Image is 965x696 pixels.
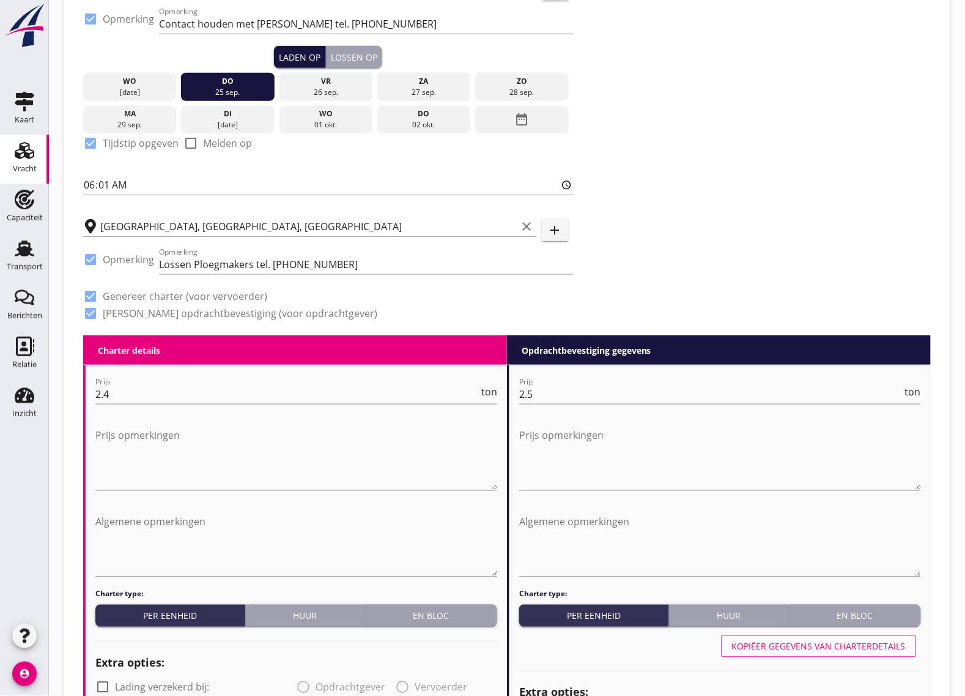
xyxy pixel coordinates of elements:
div: 29 sep. [86,119,174,130]
textarea: Prijs opmerkingen [519,426,921,490]
div: Per eenheid [524,610,664,623]
div: 02 okt. [380,119,468,130]
div: wo [283,108,370,119]
div: Per eenheid [100,610,240,623]
div: Lossen op [331,51,377,64]
span: ton [481,387,497,397]
img: logo-small.a267ee39.svg [2,3,46,48]
label: Melden op [203,137,252,149]
i: add [548,223,563,238]
div: 25 sep. [184,87,272,98]
div: do [380,108,468,119]
input: Losplaats [100,217,517,236]
div: vr [283,76,370,87]
i: clear [520,219,534,234]
textarea: Algemene opmerkingen [95,512,497,577]
div: Kopiëer gegevens van charterdetails [732,640,906,653]
div: Kaart [15,116,34,124]
button: Laden op [274,46,326,68]
div: [DATE] [184,119,272,130]
div: Laden op [279,51,320,64]
div: wo [86,76,174,87]
textarea: Prijs opmerkingen [95,426,497,490]
button: Lossen op [326,46,382,68]
div: 28 sep. [478,87,566,98]
button: Per eenheid [95,605,245,627]
div: do [184,76,272,87]
div: Huur [250,610,360,623]
button: Huur [669,605,789,627]
div: za [380,76,468,87]
div: Inzicht [12,410,37,417]
div: Relatie [12,361,37,369]
textarea: Algemene opmerkingen [519,512,921,577]
div: 26 sep. [283,87,370,98]
div: di [184,108,272,119]
div: 27 sep. [380,87,468,98]
button: En bloc [789,605,921,627]
div: Huur [674,610,783,623]
button: Per eenheid [519,605,669,627]
input: Opmerking [159,255,574,274]
input: Prijs [95,384,479,404]
button: Kopiëer gegevens van charterdetails [722,635,916,657]
span: ton [905,387,921,397]
h4: Charter type: [95,589,497,600]
div: [DATE] [86,87,174,98]
div: Transport [7,263,43,271]
div: zo [478,76,566,87]
div: En bloc [371,610,492,623]
label: Opmerking [103,253,154,266]
div: En bloc [794,610,916,623]
button: En bloc [366,605,497,627]
label: [PERSON_NAME] opdrachtbevestiging (voor opdrachtgever) [103,307,377,320]
label: Genereer charter (voor vervoerder) [103,290,267,302]
i: account_circle [12,662,37,686]
label: Lading verzekerd bij: [115,681,209,694]
div: 01 okt. [283,119,370,130]
div: Vracht [13,165,37,173]
label: Opmerking [103,13,154,25]
div: ma [86,108,174,119]
label: Tijdstip opgeven [103,137,179,149]
input: Prijs [519,384,903,404]
input: Opmerking [159,14,574,34]
div: Berichten [7,312,42,320]
h2: Extra opties: [95,655,497,672]
div: Capaciteit [7,214,43,222]
i: date_range [515,108,530,130]
h4: Charter type: [519,589,921,600]
button: Huur [245,605,365,627]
